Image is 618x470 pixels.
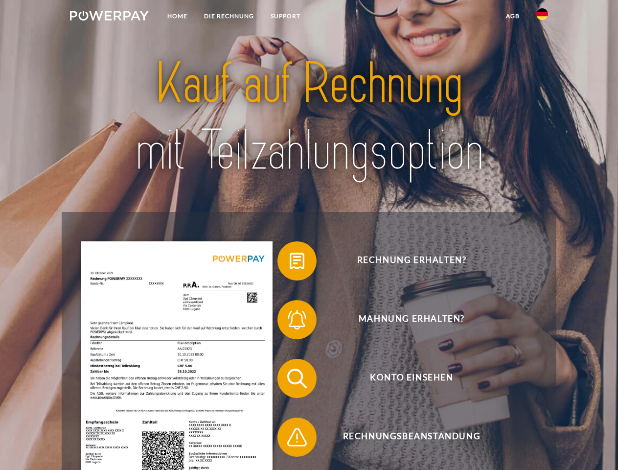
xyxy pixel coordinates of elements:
img: de [536,8,548,20]
button: Konto einsehen [277,359,532,398]
img: title-powerpay_de.svg [93,47,525,188]
button: Rechnung erhalten? [277,241,532,281]
img: qb_search.svg [285,366,309,391]
img: qb_warning.svg [285,425,309,449]
a: agb [498,7,528,25]
a: SUPPORT [262,7,309,25]
span: Konto einsehen [292,359,531,398]
img: qb_bill.svg [285,249,309,273]
button: Mahnung erhalten? [277,300,532,339]
span: Mahnung erhalten? [292,300,531,339]
img: logo-powerpay-white.svg [70,11,149,21]
span: Rechnung erhalten? [292,241,531,281]
span: Rechnungsbeanstandung [292,418,531,457]
img: qb_bell.svg [285,307,309,332]
a: DIE RECHNUNG [196,7,262,25]
button: Rechnungsbeanstandung [277,418,532,457]
a: Home [159,7,196,25]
